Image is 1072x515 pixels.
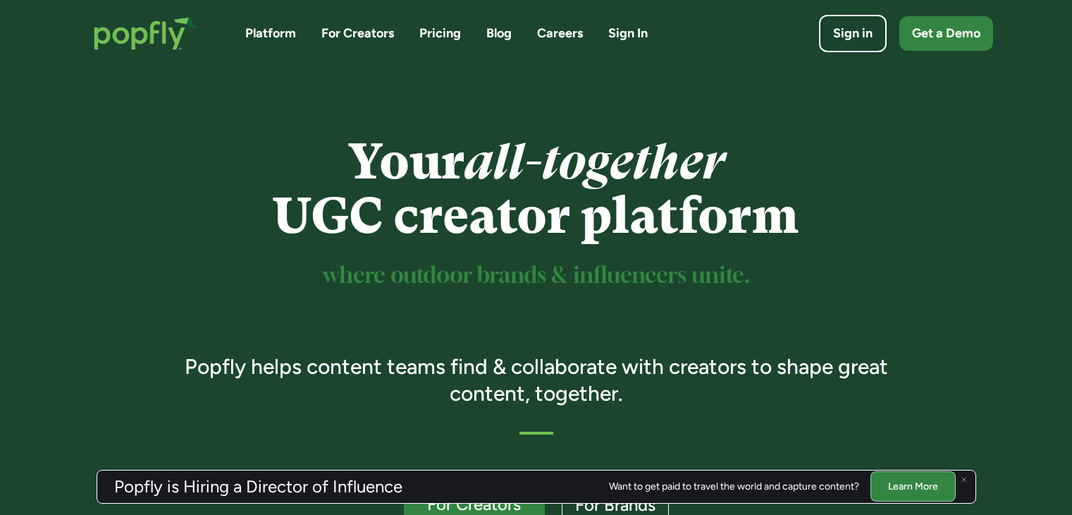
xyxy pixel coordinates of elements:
[870,471,956,502] a: Learn More
[464,133,725,190] em: all-together
[164,135,908,243] h1: Your UGC creator platform
[323,265,750,287] sup: where outdoor brands & influencers unite.
[537,25,583,42] a: Careers
[80,3,211,64] a: home
[419,25,461,42] a: Pricing
[899,16,993,51] a: Get a Demo
[321,25,394,42] a: For Creators
[608,25,648,42] a: Sign In
[245,25,296,42] a: Platform
[486,25,512,42] a: Blog
[819,15,887,52] a: Sign in
[912,25,980,42] div: Get a Demo
[833,25,873,42] div: Sign in
[114,478,402,495] h3: Popfly is Hiring a Director of Influence
[609,481,859,492] div: Want to get paid to travel the world and capture content?
[164,353,908,406] h3: Popfly helps content teams find & collaborate with creators to shape great content, together.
